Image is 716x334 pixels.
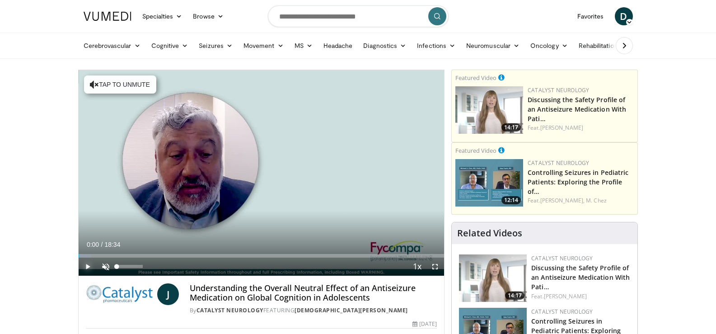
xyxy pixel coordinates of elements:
a: J [157,283,179,305]
a: Catalyst Neurology [528,86,589,94]
a: D [615,7,633,25]
a: Cognitive [146,37,194,55]
button: Fullscreen [426,258,444,276]
a: Oncology [525,37,573,55]
a: Movement [238,37,289,55]
div: Feat. [528,197,634,205]
span: 14:17 [501,123,521,132]
a: [PERSON_NAME] [540,124,583,132]
img: c23d0a25-a0b6-49e6-ba12-869cdc8b250a.png.150x105_q85_crop-smart_upscale.jpg [455,86,523,134]
a: Specialties [137,7,188,25]
small: Featured Video [455,146,496,155]
a: [PERSON_NAME], [540,197,585,204]
div: Volume Level [117,265,143,268]
button: Play [79,258,97,276]
a: Catalyst Neurology [531,254,593,262]
a: Discussing the Safety Profile of an Antiseizure Medication With Pati… [531,263,630,291]
a: Catalyst Neurology [531,308,593,315]
a: Catalyst Neurology [528,159,589,167]
a: Catalyst Neurology [197,306,263,314]
img: VuMedi Logo [84,12,131,21]
a: M. Chez [586,197,607,204]
a: [DEMOGRAPHIC_DATA][PERSON_NAME] [295,306,408,314]
video-js: Video Player [79,70,445,276]
a: Discussing the Safety Profile of an Antiseizure Medication With Pati… [528,95,626,123]
a: Browse [187,7,229,25]
input: Search topics, interventions [268,5,449,27]
img: c23d0a25-a0b6-49e6-ba12-869cdc8b250a.png.150x105_q85_crop-smart_upscale.jpg [459,254,527,302]
img: 5e01731b-4d4e-47f8-b775-0c1d7f1e3c52.png.150x105_q85_crop-smart_upscale.jpg [455,159,523,207]
img: Catalyst Neurology [86,283,154,305]
a: Controlling Seizures in Pediatric Patients: Exploring the Profile of… [528,168,628,196]
a: Neuromuscular [461,37,525,55]
a: Diagnostics [358,37,412,55]
button: Unmute [97,258,115,276]
a: MS [289,37,318,55]
div: By FEATURING [190,306,437,315]
a: 14:17 [459,254,527,302]
span: 12:14 [501,196,521,204]
a: Cerebrovascular [78,37,146,55]
a: Infections [412,37,461,55]
a: 14:17 [455,86,523,134]
span: 0:00 [87,241,99,248]
div: Progress Bar [79,254,445,258]
span: / [101,241,103,248]
button: Tap to unmute [84,75,156,94]
div: Feat. [528,124,634,132]
span: 14:17 [505,292,524,300]
a: Headache [318,37,358,55]
h4: Understanding the Overall Neutral Effect of an Antiseizure Medication on Global Cognition in Adol... [190,283,437,303]
div: Feat. [531,292,630,301]
a: Rehabilitation [573,37,623,55]
a: [PERSON_NAME] [544,292,587,300]
span: 18:34 [104,241,120,248]
a: Favorites [572,7,609,25]
h4: Related Videos [457,228,522,239]
a: Seizures [193,37,238,55]
a: 12:14 [455,159,523,207]
div: [DATE] [412,320,437,328]
small: Featured Video [455,74,496,82]
button: Playback Rate [408,258,426,276]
